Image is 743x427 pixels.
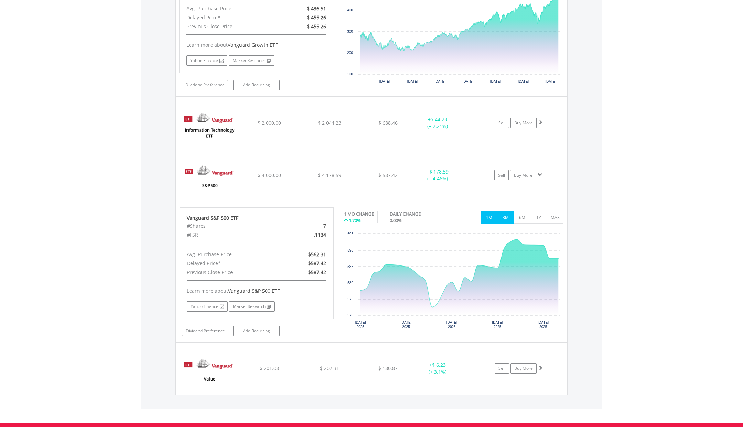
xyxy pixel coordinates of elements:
text: 300 [347,30,353,33]
span: $ 6.23 [432,362,446,368]
span: $ 2 000.00 [258,119,281,126]
span: $ 4 000.00 [258,172,281,178]
div: #Shares [182,221,281,230]
div: Delayed Price* [182,259,281,268]
div: + (+ 3.1%) [412,362,464,375]
text: 400 [347,8,353,12]
a: Sell [494,170,509,180]
svg: Interactive chart [344,230,564,334]
button: 3M [497,211,514,224]
a: Yahoo Finance [187,301,228,312]
text: [DATE] 2025 [538,321,549,329]
a: Yahoo Finance [186,55,227,66]
text: [DATE] 2025 [355,321,366,329]
span: $ 207.31 [320,365,339,372]
span: $587.42 [308,269,326,275]
div: DAILY CHANGE [390,211,445,217]
a: Market Research [229,55,274,66]
div: Vanguard S&P 500 ETF [187,215,326,221]
span: $ 178.59 [429,168,449,175]
span: $587.42 [308,260,326,267]
div: Learn more about [186,42,326,49]
div: Avg. Purchase Price [181,4,281,13]
a: Add Recurring [233,80,280,90]
div: + (+ 4.46%) [412,168,463,182]
span: $ 44.23 [431,116,447,123]
img: EQU.US.VTV.png [179,351,238,393]
text: [DATE] 2025 [492,321,503,329]
button: MAX [547,211,563,224]
div: Previous Close Price [182,268,281,277]
a: Dividend Preference [182,80,228,90]
span: $ 2 044.23 [318,119,341,126]
text: 580 [347,281,353,285]
span: $ 455.26 [307,14,326,21]
text: [DATE] [379,80,390,83]
text: [DATE] [463,80,474,83]
text: 200 [347,51,353,55]
text: [DATE] 2025 [400,321,411,329]
span: $ 201.08 [260,365,279,372]
div: Learn more about [187,288,326,294]
span: $ 688.46 [378,119,398,126]
text: 575 [347,297,353,301]
a: Buy More [510,118,537,128]
div: .1134 [281,230,331,239]
text: [DATE] [407,80,418,83]
text: [DATE] [435,80,446,83]
div: Delayed Price* [181,13,281,22]
text: 585 [347,265,353,269]
div: Avg. Purchase Price [182,250,281,259]
text: 590 [347,249,353,252]
span: 1.70% [349,217,361,223]
a: Sell [495,118,509,128]
div: #FSR [182,230,281,239]
text: [DATE] [490,80,501,83]
div: 1 MO CHANGE [344,211,374,217]
a: Market Research [229,301,275,312]
text: 570 [347,313,353,317]
span: Vanguard Growth ETF [228,42,278,48]
text: [DATE] [546,80,557,83]
button: 6M [514,211,530,224]
button: 1Y [530,211,547,224]
span: $ 180.87 [378,365,398,372]
span: $ 587.42 [378,172,398,178]
span: $ 4 178.59 [318,172,341,178]
div: Previous Close Price [181,22,281,31]
a: Add Recurring [233,326,280,336]
span: Vanguard S&P 500 ETF [228,288,280,294]
a: Buy More [510,363,537,374]
button: 1M [481,211,497,224]
div: Chart. Highcharts interactive chart. [344,230,564,334]
text: [DATE] 2025 [446,321,457,329]
text: 100 [347,72,353,76]
text: [DATE] [518,80,529,83]
span: 0.00% [390,217,402,223]
img: EQU.US.VGT.png [179,105,238,147]
a: Sell [495,363,509,374]
a: Buy More [510,170,536,180]
span: $ 436.51 [307,5,326,12]
img: EQU.US.VOO.png [180,158,239,199]
a: Dividend Preference [182,326,228,336]
div: + (+ 2.21%) [412,116,464,130]
div: 7 [281,221,331,230]
span: $ 455.26 [307,23,326,30]
text: 595 [347,232,353,236]
span: $562.31 [308,251,326,258]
